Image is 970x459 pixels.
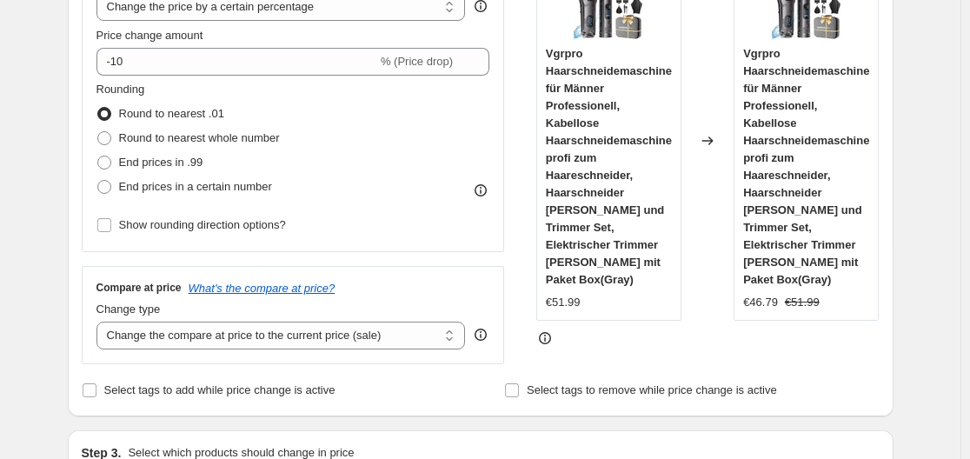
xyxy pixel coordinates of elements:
div: help [472,326,489,343]
span: Vgrpro Haarschneidemaschine für Männer Professionell, Kabellose Haarschneidemaschine profi zum Ha... [546,47,672,286]
span: Price change amount [96,29,203,42]
span: Rounding [96,83,145,96]
strike: €51.99 [785,294,820,311]
div: €51.99 [546,294,581,311]
h3: Compare at price [96,281,182,295]
span: Select tags to remove while price change is active [527,383,777,396]
span: Round to nearest .01 [119,107,224,120]
span: Change type [96,303,161,316]
div: €46.79 [743,294,778,311]
input: -15 [96,48,377,76]
button: What's the compare at price? [189,282,336,295]
span: Show rounding direction options? [119,218,286,231]
span: Vgrpro Haarschneidemaschine für Männer Professionell, Kabellose Haarschneidemaschine profi zum Ha... [743,47,869,286]
span: Round to nearest whole number [119,131,280,144]
span: Select tags to add while price change is active [104,383,336,396]
span: End prices in a certain number [119,180,272,193]
span: End prices in .99 [119,156,203,169]
span: % (Price drop) [381,55,453,68]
